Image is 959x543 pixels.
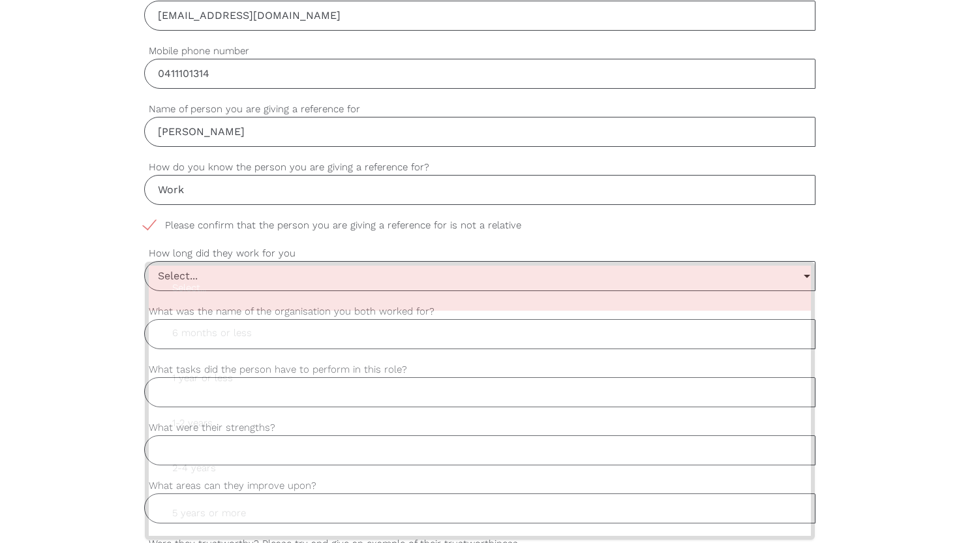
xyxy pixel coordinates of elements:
[144,478,815,493] label: What areas can they improve upon?
[162,452,798,484] span: 2-4 years
[144,160,815,175] label: How do you know the person you are giving a reference for?
[144,246,815,261] label: How long did they work for you
[144,420,815,435] label: What were their strengths?
[144,218,546,233] span: Please confirm that the person you are giving a reference for is not a relative
[162,272,798,304] span: Select...
[144,304,815,319] label: What was the name of the organisation you both worked for?
[162,497,798,529] span: 5 years or more
[144,102,815,117] label: Name of person you are giving a reference for
[162,407,798,439] span: 1-2 years
[162,317,798,349] span: 6 months or less
[162,362,798,394] span: 1 year or less
[144,362,815,377] label: What tasks did the person have to perform in this role?
[144,44,815,59] label: Mobile phone number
